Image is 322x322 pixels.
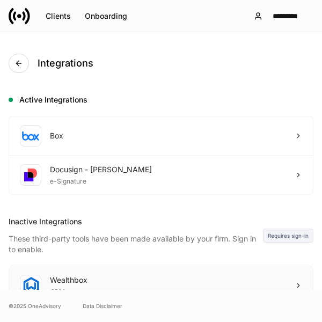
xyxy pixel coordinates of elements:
[9,216,263,227] div: Inactive Integrations
[50,164,152,175] div: Docusign - [PERSON_NAME]
[38,57,93,70] h4: Integrations
[46,12,71,20] div: Clients
[50,275,87,286] div: Wealthbox
[85,12,127,20] div: Onboarding
[39,8,78,25] button: Clients
[22,131,39,141] img: oYqM9ojoZLfzCHUefNbBcWHcyDPbQKagtYciMC8pFl3iZXy3dU33Uwy+706y+0q2uJ1ghNQf2OIHrSh50tUd9HaB5oMc62p0G...
[78,8,134,25] button: Onboarding
[9,302,61,310] span: © 2025 OneAdvisory
[50,130,63,141] div: Box
[50,175,152,186] div: e-Signature
[263,229,313,243] div: Requires sign-in
[50,286,87,296] div: CRM
[83,302,122,310] a: Data Disclaimer
[9,227,263,255] div: These third-party tools have been made available by your firm. Sign in to enable.
[19,94,313,105] h5: Active Integrations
